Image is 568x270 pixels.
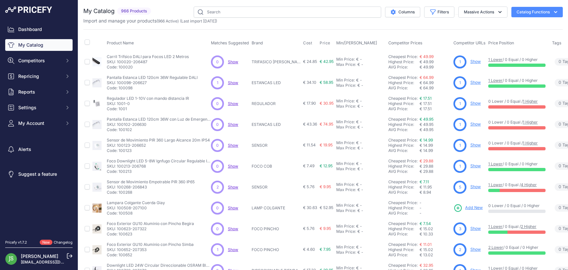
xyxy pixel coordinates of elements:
[359,161,362,166] div: -
[488,141,546,146] p: 0 Lower / 0 Equal /
[228,101,238,106] span: Show
[216,205,219,211] span: 0
[5,55,73,67] button: Competitors
[459,80,461,86] span: 1
[320,184,331,189] span: € 9.95
[470,80,481,85] a: Show
[552,40,561,45] span: Tags
[303,163,314,168] span: € 7.49
[388,122,420,127] div: Highest Price:
[459,184,461,190] span: 5
[303,101,316,106] span: € 17.90
[336,78,355,83] div: Min Price:
[252,80,300,85] p: ESTANCAS LED
[107,158,211,164] p: Foco Downlight LED 5-8W Ignfugo Circular Regulable IP65 Corte 65 mm
[18,89,61,95] span: Reports
[40,240,52,245] span: New
[5,102,73,113] button: Settings
[107,54,189,59] p: Carril Trifsico DALI para Focos LED 2 Metros
[107,65,189,70] p: Code: 100020
[360,104,363,109] div: -
[336,145,356,151] div: Max Price:
[420,106,451,112] div: € 17.51
[107,117,211,122] p: Pantalla Estanca LED 120cm 36W con Luz de Emergencia IP65
[385,7,420,17] button: Columns
[320,59,334,64] span: € 42.95
[357,166,360,172] div: €
[228,80,238,85] a: Show
[488,99,546,104] p: 0 Lower / 0 Equal /
[488,182,503,187] a: 1 Lower
[107,232,194,237] p: Code: 100623
[488,57,546,62] p: / 0 Equal / 0 Higher
[356,224,359,229] div: €
[320,142,333,147] span: € 19.95
[303,142,316,147] span: € 11.54
[216,163,219,169] span: 0
[216,59,219,65] span: 0
[458,7,507,18] button: Massive Actions
[488,40,514,45] span: Price Position
[107,221,194,226] p: Foco Exterior GU10 Aluminio con Pincho Begira
[470,142,481,147] a: Show
[559,100,561,107] span: 0
[420,179,429,184] a: € 7.11
[420,65,451,70] div: € 49.99
[5,117,73,129] button: My Account
[356,119,359,125] div: €
[336,62,356,67] div: Max Price:
[320,122,333,127] span: € 74.95
[356,203,359,208] div: €
[107,169,211,174] p: Code: 100213
[420,59,434,64] span: € 49.99
[336,104,356,109] div: Max Price:
[216,122,219,127] span: 0
[465,205,483,211] span: Add New
[228,164,238,169] a: Show
[216,101,219,107] span: 0
[83,7,115,16] h2: My Catalog
[216,226,219,232] span: 0
[357,62,360,67] div: €
[359,203,362,208] div: -
[107,59,189,65] p: SKU: 100020-206487
[388,138,418,142] a: Cheapest Price:
[470,59,481,64] a: Show
[360,145,363,151] div: -
[420,143,433,148] span: € 14.99
[360,62,363,67] div: -
[194,7,381,18] input: Search
[420,75,434,80] a: € 64.99
[453,203,483,213] a: Add New
[320,163,333,168] span: € 12.95
[559,205,561,211] span: 0
[228,226,238,231] a: Show
[388,54,418,59] a: Cheapest Price:
[359,140,362,145] div: -
[252,143,300,148] p: SENSOR
[107,148,210,153] p: Code: 100123
[559,142,561,148] span: 0
[252,185,300,190] p: SENSOR
[320,226,331,231] span: € 9.95
[107,179,195,185] p: Sensor de Movimiento Empotrable PIR 360 IP65
[356,161,359,166] div: €
[360,83,363,88] div: -
[388,242,418,247] a: Cheapest Price:
[356,245,359,250] div: €
[559,226,561,232] span: 0
[470,226,481,231] a: Show
[107,101,189,106] p: SKU: 1001-0
[360,166,363,172] div: -
[252,59,300,65] p: TRIFASICO [PERSON_NAME]
[420,185,432,189] span: € 11.95
[420,190,451,195] div: € 8.94
[211,40,249,45] span: Matches Suggested
[228,143,238,148] span: Show
[107,80,198,85] p: SKU: 100098-206627
[388,143,420,148] div: Highest Price:
[470,247,481,252] a: Show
